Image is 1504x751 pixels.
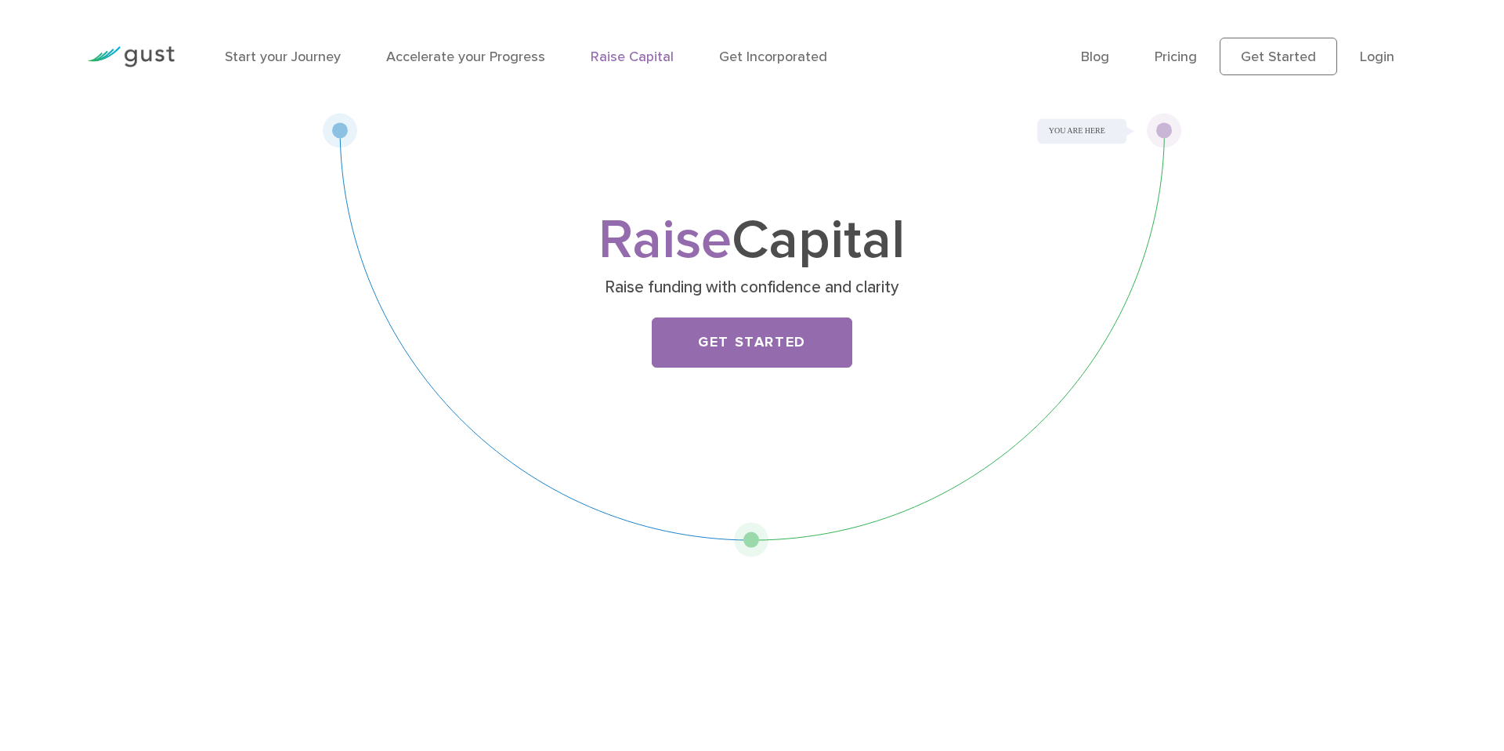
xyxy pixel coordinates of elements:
[1081,49,1109,65] a: Blog
[1360,49,1394,65] a: Login
[598,207,732,273] span: Raise
[225,49,341,65] a: Start your Journey
[1155,49,1197,65] a: Pricing
[443,216,1061,266] h1: Capital
[719,49,827,65] a: Get Incorporated
[1220,38,1337,75] a: Get Started
[448,277,1055,299] p: Raise funding with confidence and clarity
[591,49,674,65] a: Raise Capital
[87,46,175,67] img: Gust Logo
[386,49,545,65] a: Accelerate your Progress
[652,317,852,368] a: Get Started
